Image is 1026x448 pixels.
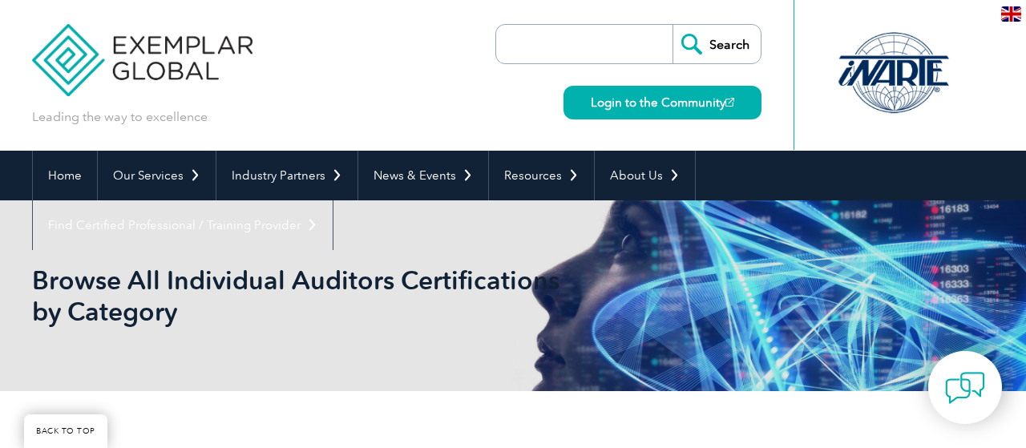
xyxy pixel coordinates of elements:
[98,151,216,200] a: Our Services
[945,368,985,408] img: contact-chat.png
[358,151,488,200] a: News & Events
[563,86,761,119] a: Login to the Community
[725,98,734,107] img: open_square.png
[216,151,357,200] a: Industry Partners
[489,151,594,200] a: Resources
[595,151,695,200] a: About Us
[32,264,648,327] h1: Browse All Individual Auditors Certifications by Category
[33,151,97,200] a: Home
[24,414,107,448] a: BACK TO TOP
[32,108,208,126] p: Leading the way to excellence
[33,200,333,250] a: Find Certified Professional / Training Provider
[1001,6,1021,22] img: en
[673,25,761,63] input: Search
